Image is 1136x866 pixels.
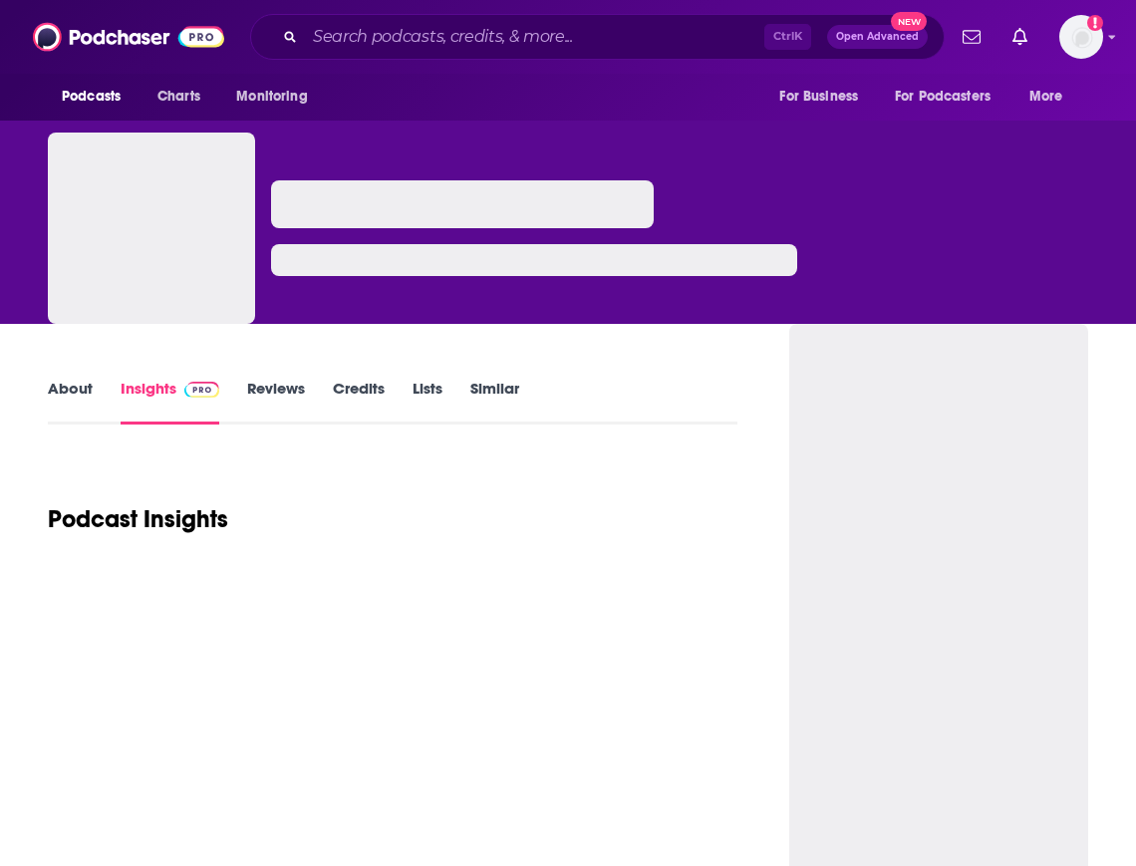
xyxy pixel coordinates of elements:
[305,21,764,53] input: Search podcasts, credits, & more...
[247,379,305,425] a: Reviews
[1004,20,1035,54] a: Show notifications dropdown
[121,379,219,425] a: InsightsPodchaser Pro
[48,504,228,534] h1: Podcast Insights
[184,382,219,398] img: Podchaser Pro
[1059,15,1103,59] span: Logged in as evankrask
[62,83,121,111] span: Podcasts
[779,83,858,111] span: For Business
[1015,78,1088,116] button: open menu
[1059,15,1103,59] img: User Profile
[413,379,442,425] a: Lists
[48,78,146,116] button: open menu
[764,24,811,50] span: Ctrl K
[827,25,928,49] button: Open AdvancedNew
[836,32,919,42] span: Open Advanced
[882,78,1019,116] button: open menu
[891,12,927,31] span: New
[33,18,224,56] img: Podchaser - Follow, Share and Rate Podcasts
[144,78,212,116] a: Charts
[222,78,333,116] button: open menu
[1087,15,1103,31] svg: Add a profile image
[765,78,883,116] button: open menu
[48,379,93,425] a: About
[470,379,519,425] a: Similar
[1029,83,1063,111] span: More
[955,20,989,54] a: Show notifications dropdown
[157,83,200,111] span: Charts
[895,83,991,111] span: For Podcasters
[1059,15,1103,59] button: Show profile menu
[333,379,385,425] a: Credits
[250,14,945,60] div: Search podcasts, credits, & more...
[236,83,307,111] span: Monitoring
